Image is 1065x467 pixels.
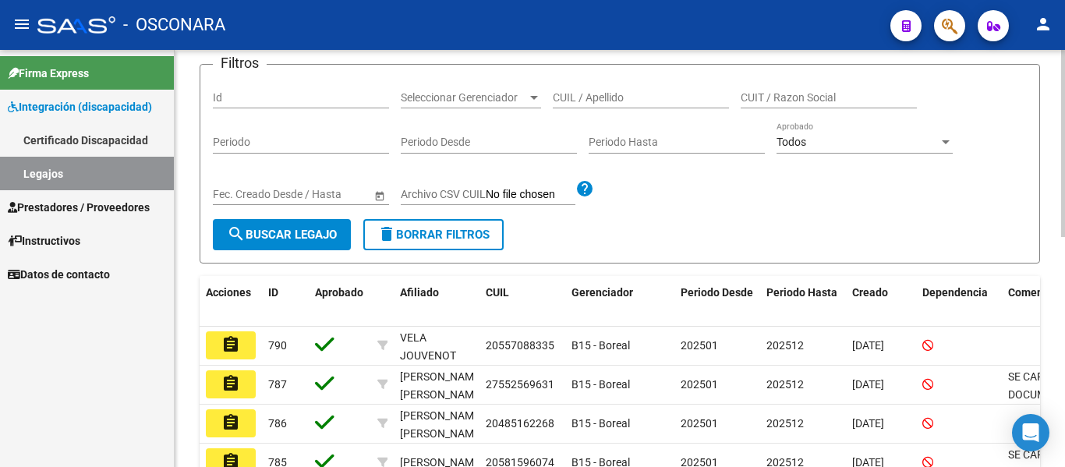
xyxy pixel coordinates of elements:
mat-icon: search [227,225,246,243]
mat-icon: menu [12,15,31,34]
span: Instructivos [8,232,80,249]
datatable-header-cell: CUIL [479,276,565,327]
span: Seleccionar Gerenciador [401,91,527,104]
datatable-header-cell: Acciones [200,276,262,327]
datatable-header-cell: Periodo Hasta [760,276,846,327]
span: Buscar Legajo [227,228,337,242]
span: 202501 [681,339,718,352]
span: 202501 [681,417,718,430]
button: Buscar Legajo [213,219,351,250]
mat-icon: assignment [221,335,240,354]
div: [PERSON_NAME] [PERSON_NAME] [400,407,483,443]
mat-icon: assignment [221,413,240,432]
span: 20485162268 [486,417,554,430]
span: Datos de contacto [8,266,110,283]
span: 787 [268,378,287,391]
div: [PERSON_NAME] [PERSON_NAME] [400,368,483,404]
span: CUIL [486,286,509,299]
span: Periodo Desde [681,286,753,299]
span: 202512 [766,339,804,352]
span: 202512 [766,417,804,430]
span: 27552569631 [486,378,554,391]
input: Start date [213,188,261,201]
datatable-header-cell: ID [262,276,309,327]
button: Borrar Filtros [363,219,504,250]
span: Archivo CSV CUIL [401,188,486,200]
span: B15 - Boreal [571,417,630,430]
datatable-header-cell: Dependencia [916,276,1002,327]
span: Integración (discapacidad) [8,98,152,115]
mat-icon: help [575,179,594,198]
span: 20557088335 [486,339,554,352]
span: ID [268,286,278,299]
span: B15 - Boreal [571,378,630,391]
span: 202501 [681,378,718,391]
datatable-header-cell: Afiliado [394,276,479,327]
span: [DATE] [852,378,884,391]
span: - OSCONARA [123,8,225,42]
span: [DATE] [852,417,884,430]
div: Open Intercom Messenger [1012,414,1049,451]
datatable-header-cell: Gerenciador [565,276,674,327]
span: Dependencia [922,286,988,299]
datatable-header-cell: Aprobado [309,276,371,327]
span: Todos [777,136,806,148]
span: Periodo Hasta [766,286,837,299]
span: 790 [268,339,287,352]
span: Afiliado [400,286,439,299]
input: End date [274,188,351,201]
mat-icon: delete [377,225,396,243]
datatable-header-cell: Creado [846,276,916,327]
datatable-header-cell: Periodo Desde [674,276,760,327]
span: [DATE] [852,339,884,352]
span: B15 - Boreal [571,339,630,352]
span: Prestadores / Proveedores [8,199,150,216]
h3: Filtros [213,52,267,74]
span: Borrar Filtros [377,228,490,242]
span: Aprobado [315,286,363,299]
span: Creado [852,286,888,299]
div: VELA JOUVENOT [PERSON_NAME] [400,329,483,382]
mat-icon: assignment [221,374,240,393]
span: Gerenciador [571,286,633,299]
input: Archivo CSV CUIL [486,188,575,202]
span: Acciones [206,286,251,299]
span: Firma Express [8,65,89,82]
mat-icon: person [1034,15,1053,34]
span: 786 [268,417,287,430]
button: Open calendar [371,187,387,203]
span: 202512 [766,378,804,391]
